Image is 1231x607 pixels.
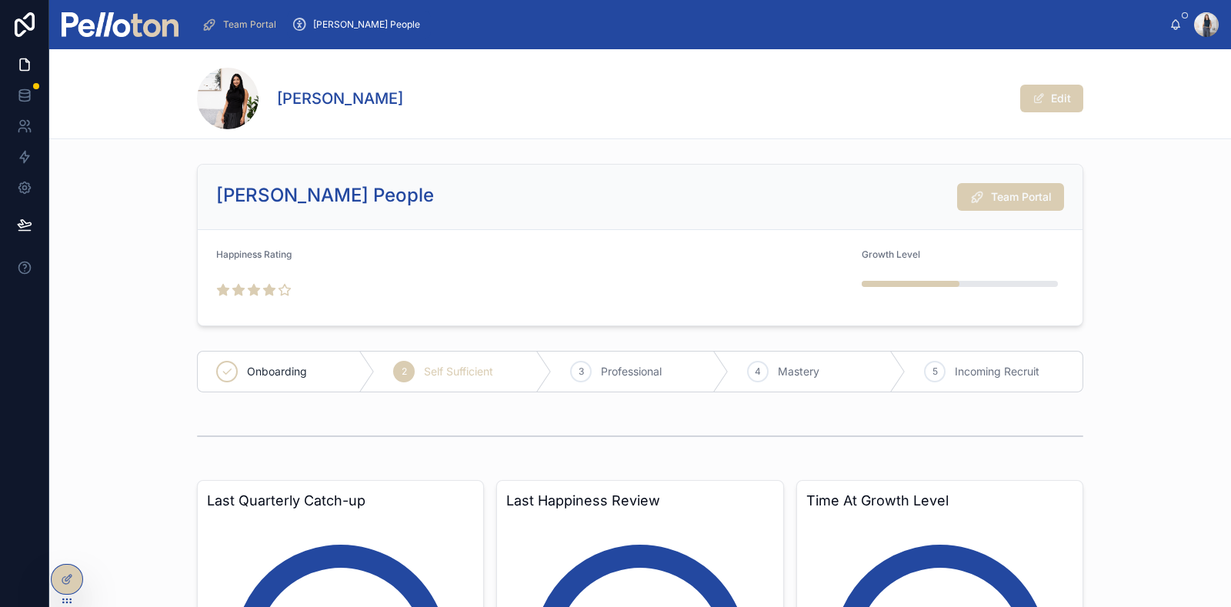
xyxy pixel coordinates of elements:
span: Self Sufficient [424,364,493,379]
span: [PERSON_NAME] People [313,18,420,31]
span: Professional [601,364,662,379]
h2: [PERSON_NAME] People [216,183,434,208]
h3: Last Quarterly Catch-up [207,490,474,512]
span: Onboarding [247,364,307,379]
h3: Time At Growth Level [806,490,1073,512]
span: 5 [932,365,938,378]
a: Team Portal [197,11,287,38]
span: Happiness Rating [216,248,292,260]
h3: Last Happiness Review [506,490,773,512]
div: scrollable content [191,8,1169,42]
span: 2 [402,365,407,378]
span: 3 [579,365,584,378]
span: Mastery [778,364,819,379]
button: Team Portal [957,183,1064,211]
span: Team Portal [223,18,276,31]
span: Team Portal [991,189,1052,205]
img: App logo [62,12,178,37]
button: Edit [1020,85,1083,112]
a: [PERSON_NAME] People [287,11,431,38]
span: Incoming Recruit [955,364,1039,379]
span: Growth Level [862,248,920,260]
h1: [PERSON_NAME] [277,88,403,109]
span: 4 [755,365,761,378]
